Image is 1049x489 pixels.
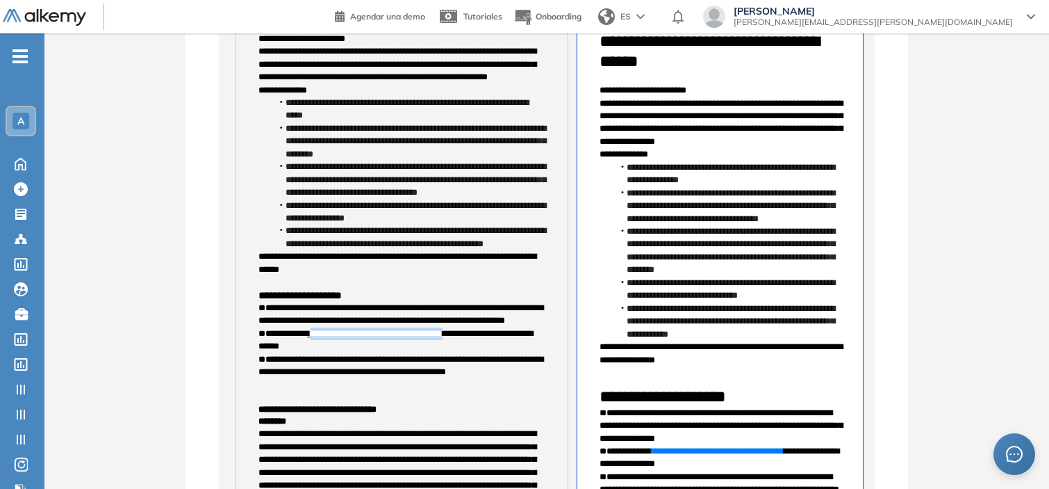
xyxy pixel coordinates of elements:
[536,11,581,22] span: Onboarding
[350,11,425,22] span: Agendar una demo
[513,2,581,32] button: Onboarding
[636,14,645,19] img: arrow
[734,6,1013,17] span: [PERSON_NAME]
[17,115,24,127] span: A
[1006,446,1023,463] span: message
[734,17,1013,28] span: [PERSON_NAME][EMAIL_ADDRESS][PERSON_NAME][DOMAIN_NAME]
[13,55,28,58] i: -
[598,8,615,25] img: world
[3,9,86,26] img: Logo
[335,7,425,24] a: Agendar una demo
[620,10,631,23] span: ES
[463,11,502,22] span: Tutoriales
